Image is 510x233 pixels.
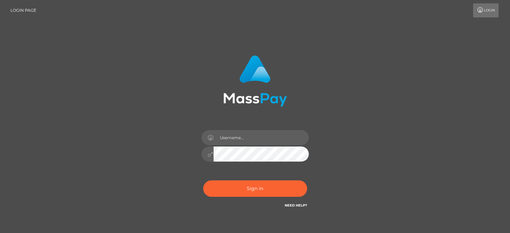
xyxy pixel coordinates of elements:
[473,3,499,17] a: Login
[285,203,307,208] a: Need Help?
[10,3,36,17] a: Login Page
[203,180,307,197] button: Sign in
[214,130,309,145] input: Username...
[223,55,287,107] img: MassPay Login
